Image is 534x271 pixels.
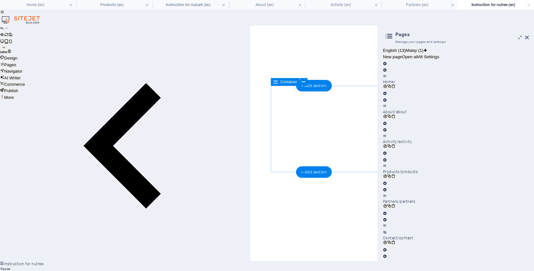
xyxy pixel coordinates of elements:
i: Redo (Ctrl+Y, ⌘+Y) [4,26,8,30]
button: All Settings [418,54,439,59]
div: Partners/partners [383,200,529,203]
div: Activity/activity [383,140,529,144]
div: + Add section [296,166,332,178]
div: Language Tabs [383,47,529,54]
div: Contact/contact [383,236,529,240]
div: Settings [383,174,387,179]
h2: Pages [395,31,529,39]
button: Open all [402,54,418,59]
i: Reload page [4,33,8,37]
span: Click to open page [383,80,395,84]
div: Settings [383,240,387,245]
button: save [8,33,12,38]
div: Home/ [383,80,529,84]
h4: instruction for nubark (en) [153,1,229,8]
h4: Partners (en) [381,1,458,8]
button: New page [383,54,402,59]
div: Remove [391,144,395,149]
i: On resize automatically adjust zoom level to fit chosen device. [7,49,11,53]
div: Duplicate [387,144,391,149]
div: Settings [383,84,387,89]
button: redo [4,26,8,31]
div: Duplicate [387,204,391,209]
div: Remove [391,204,395,209]
div: About/about [383,110,529,114]
h4: About (en) [229,1,305,8]
span: About [383,110,407,114]
div: Remove [391,174,395,179]
span: / [394,80,395,84]
div: Remove [391,114,395,119]
span: Click to open page [383,170,418,174]
span: English (13) [383,48,406,53]
span: Click to open page [383,236,413,240]
div: The startpage cannot be deleted [391,84,395,89]
span: /contact [397,236,413,240]
div: Duplicate [387,84,391,89]
span: 00 00 [3,268,10,271]
span: Click to open page [383,199,415,204]
div: Settings [383,204,387,209]
button: reload [4,33,8,38]
h4: Products (en) [76,1,153,8]
span: /products [400,170,418,174]
div: Products/products [383,170,529,174]
h4: Instruction for nutree (en) [458,1,534,8]
div: Remove [391,240,395,245]
div: Duplicate [387,240,391,245]
span: /about [394,110,407,114]
i: Save (Ctrl+S) [8,33,12,37]
span: /activity [397,139,412,144]
span: Activity [383,139,412,144]
div: Duplicate [387,174,391,179]
span: /partners [398,199,415,204]
div: Duplicate [387,114,391,119]
h3: Manage your pages and settings [395,39,516,44]
span: Malay (1) [406,48,423,53]
div: Settings [383,144,387,149]
h4: Activity (en) [305,1,381,8]
span: : [6,268,7,271]
div: Settings [383,114,387,119]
